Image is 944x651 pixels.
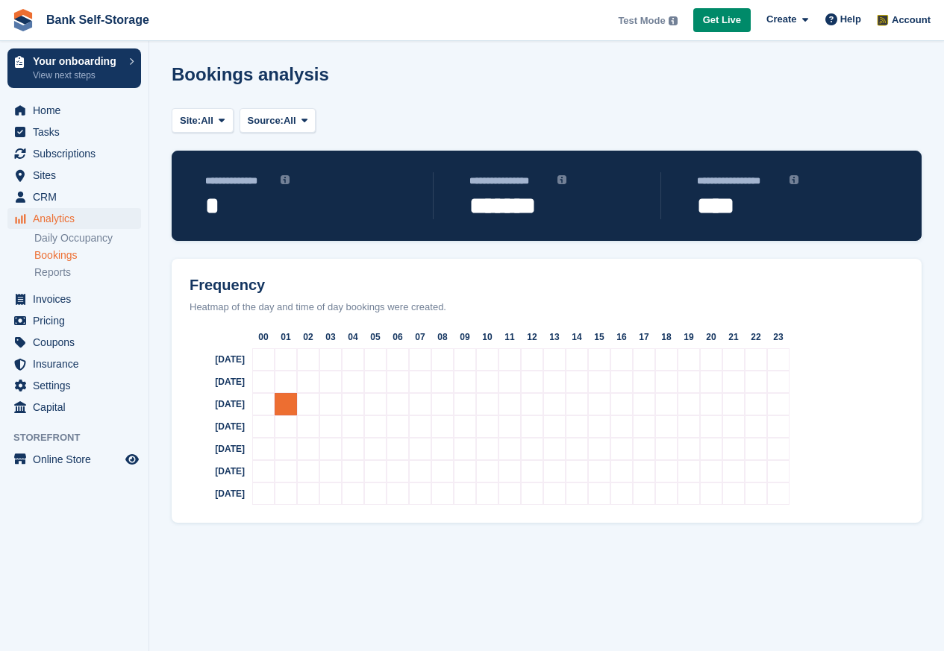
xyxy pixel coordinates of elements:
div: 01 [275,326,297,348]
a: menu [7,143,141,164]
span: Help [840,12,861,27]
span: Account [892,13,931,28]
div: 19 [678,326,700,348]
a: menu [7,353,141,374]
span: CRM [33,186,122,207]
div: 17 [633,326,655,348]
div: 08 [431,326,454,348]
span: Home [33,100,122,121]
div: 15 [588,326,610,348]
img: icon-info-grey-7440780725fd019a000dd9b08b2336e03edf1995a4989e88bcd33f0948082b44.svg [281,175,290,184]
div: 06 [387,326,409,348]
span: Invoices [33,289,122,309]
span: Site: [180,113,201,128]
span: Analytics [33,208,122,229]
a: menu [7,332,141,353]
div: [DATE] [178,393,252,415]
div: [DATE] [178,415,252,438]
img: icon-info-grey-7440780725fd019a000dd9b08b2336e03edf1995a4989e88bcd33f0948082b44.svg [557,175,566,184]
div: Heatmap of the day and time of day bookings were created. [178,300,916,315]
a: menu [7,397,141,418]
div: 09 [454,326,476,348]
span: Subscriptions [33,143,122,164]
a: menu [7,100,141,121]
div: 23 [767,326,790,348]
span: Coupons [33,332,122,353]
a: menu [7,449,141,470]
div: 21 [722,326,745,348]
a: Reports [34,265,141,280]
button: Site: All [172,108,234,133]
a: Your onboarding View next steps [7,48,141,88]
div: 18 [655,326,678,348]
span: Pricing [33,310,122,331]
span: Sites [33,165,122,186]
a: menu [7,208,141,229]
div: 03 [319,326,342,348]
span: Source: [248,113,284,128]
span: Insurance [33,353,122,374]
div: 16 [610,326,633,348]
a: Daily Occupancy [34,231,141,245]
h2: Frequency [178,277,916,294]
div: 20 [700,326,722,348]
p: View next steps [33,69,122,82]
div: 05 [364,326,387,348]
img: icon-info-grey-7440780725fd019a000dd9b08b2336e03edf1995a4989e88bcd33f0948082b44.svg [669,16,678,25]
img: Billy Naveed [875,12,890,27]
a: Bookings [34,248,141,262]
span: Get Live [703,13,741,28]
div: 10 [476,326,498,348]
div: [DATE] [178,482,252,505]
img: icon-info-grey-7440780725fd019a000dd9b08b2336e03edf1995a4989e88bcd33f0948082b44.svg [790,175,798,184]
span: Storefront [13,430,149,445]
a: Bank Self-Storage [40,7,155,32]
a: menu [7,310,141,331]
div: 04 [342,326,364,348]
div: 11 [498,326,521,348]
a: menu [7,165,141,186]
div: [DATE] [178,348,252,371]
button: Source: All [240,108,316,133]
div: 00 [252,326,275,348]
p: Your onboarding [33,56,122,66]
a: Preview store [123,450,141,468]
span: Capital [33,397,122,418]
div: 12 [521,326,543,348]
span: All [284,113,296,128]
span: All [201,113,213,128]
a: menu [7,289,141,309]
div: [DATE] [178,371,252,393]
a: menu [7,375,141,396]
a: Get Live [693,8,751,33]
span: Tasks [33,122,122,142]
div: 02 [297,326,319,348]
div: [DATE] [178,460,252,482]
h1: Bookings analysis [172,64,329,84]
span: Online Store [33,449,122,470]
div: 07 [409,326,431,348]
a: menu [7,186,141,207]
a: menu [7,122,141,142]
img: stora-icon-8386f47178a22dfd0bd8f6a31ec36ba5ce8667c1dd55bd0f319d3a0aa187defe.svg [12,9,34,31]
div: [DATE] [178,438,252,460]
div: 22 [745,326,767,348]
span: Settings [33,375,122,396]
span: Create [766,12,796,27]
div: 14 [566,326,588,348]
div: 13 [543,326,566,348]
span: Test Mode [618,13,665,28]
